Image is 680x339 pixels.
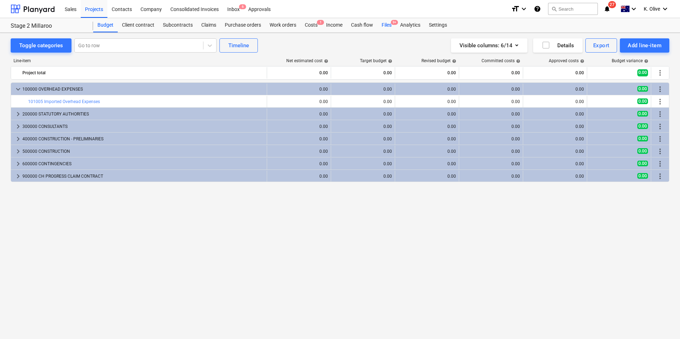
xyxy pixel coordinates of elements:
[511,5,520,13] i: format_size
[334,136,392,141] div: 0.00
[22,171,264,182] div: 900000 CH PROGRESS CLAIM CONTRACT
[334,99,392,104] div: 0.00
[159,18,197,32] a: Subcontracts
[515,59,520,63] span: help
[526,161,584,166] div: 0.00
[270,174,328,179] div: 0.00
[451,59,456,63] span: help
[656,110,664,118] span: More actions
[322,18,347,32] a: Income
[656,135,664,143] span: More actions
[462,149,520,154] div: 0.00
[656,97,664,106] span: More actions
[542,41,574,50] div: Details
[270,149,328,154] div: 0.00
[219,38,258,53] button: Timeline
[391,20,398,25] span: 9+
[526,87,584,92] div: 0.00
[579,59,584,63] span: help
[637,161,648,166] span: 0.00
[387,59,392,63] span: help
[637,111,648,117] span: 0.00
[462,124,520,129] div: 0.00
[22,133,264,145] div: 400000 CONSTRUCTION - PRELIMINARIES
[317,20,324,25] span: 1
[286,58,328,63] div: Net estimated cost
[462,67,520,79] div: 0.00
[22,84,264,95] div: 100000 OVERHEAD EXPENSES
[551,6,557,12] span: search
[197,18,221,32] a: Claims
[612,58,648,63] div: Budget variance
[628,41,662,50] div: Add line-item
[11,58,267,63] div: Line-item
[425,18,451,32] a: Settings
[14,135,22,143] span: keyboard_arrow_right
[270,124,328,129] div: 0.00
[549,58,584,63] div: Approved costs
[22,108,264,120] div: 200000 STATUTORY AUTHORITIES
[608,1,616,8] span: 27
[22,158,264,169] div: 600000 CONTINGENCIES
[656,172,664,181] span: More actions
[334,87,392,92] div: 0.00
[334,112,392,117] div: 0.00
[377,18,396,32] div: Files
[221,18,265,32] a: Purchase orders
[656,69,664,77] span: More actions
[656,160,664,168] span: More actions
[22,121,264,132] div: 300000 CONSULTANTS
[462,87,520,92] div: 0.00
[334,124,392,129] div: 0.00
[637,148,648,154] span: 0.00
[644,6,660,12] span: K. Olive
[14,85,22,93] span: keyboard_arrow_down
[334,174,392,179] div: 0.00
[347,18,377,32] a: Cash flow
[398,149,456,154] div: 0.00
[398,67,456,79] div: 0.00
[526,124,584,129] div: 0.00
[661,5,669,13] i: keyboard_arrow_down
[526,112,584,117] div: 0.00
[459,41,519,50] div: Visible columns : 6/14
[11,38,71,53] button: Toggle categories
[118,18,159,32] a: Client contract
[270,112,328,117] div: 0.00
[526,149,584,154] div: 0.00
[637,123,648,129] span: 0.00
[301,18,322,32] a: Costs1
[377,18,396,32] a: Files9+
[462,161,520,166] div: 0.00
[360,58,392,63] div: Target budget
[398,124,456,129] div: 0.00
[421,58,456,63] div: Revised budget
[301,18,322,32] div: Costs
[19,41,63,50] div: Toggle categories
[637,98,648,104] span: 0.00
[526,99,584,104] div: 0.00
[334,161,392,166] div: 0.00
[270,87,328,92] div: 0.00
[265,18,301,32] a: Work orders
[398,112,456,117] div: 0.00
[526,136,584,141] div: 0.00
[585,38,617,53] button: Export
[637,69,648,76] span: 0.00
[398,87,456,92] div: 0.00
[93,18,118,32] a: Budget
[451,38,527,53] button: Visible columns:6/14
[629,5,638,13] i: keyboard_arrow_down
[462,112,520,117] div: 0.00
[270,161,328,166] div: 0.00
[656,85,664,93] span: More actions
[656,147,664,156] span: More actions
[637,136,648,141] span: 0.00
[398,174,456,179] div: 0.00
[396,18,425,32] div: Analytics
[28,99,100,104] a: 101005 Imported Overhead Expenses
